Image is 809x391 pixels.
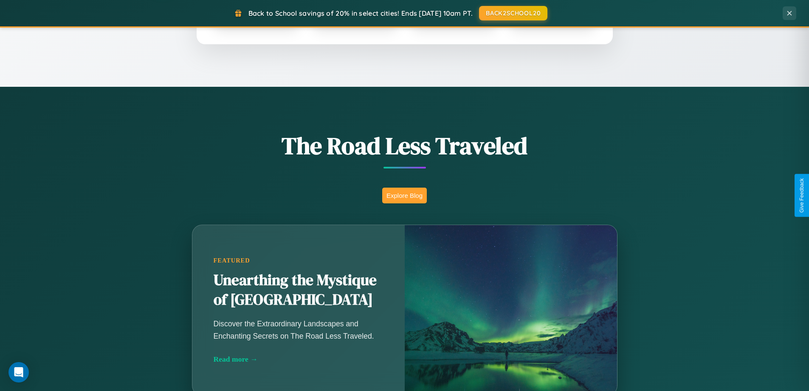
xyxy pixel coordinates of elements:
[214,318,383,342] p: Discover the Extraordinary Landscapes and Enchanting Secrets on The Road Less Traveled.
[382,188,427,203] button: Explore Blog
[479,6,547,20] button: BACK2SCHOOL20
[214,355,383,364] div: Read more →
[8,362,29,382] div: Open Intercom Messenger
[799,178,805,213] div: Give Feedback
[214,257,383,264] div: Featured
[214,271,383,310] h2: Unearthing the Mystique of [GEOGRAPHIC_DATA]
[248,9,473,17] span: Back to School savings of 20% in select cities! Ends [DATE] 10am PT.
[150,129,660,162] h1: The Road Less Traveled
